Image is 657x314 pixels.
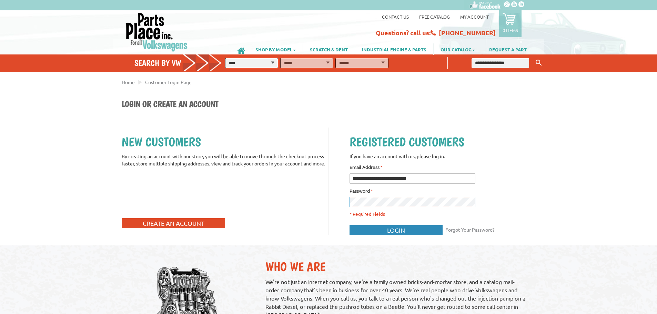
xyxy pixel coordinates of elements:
[143,220,204,227] span: Create an Account
[482,43,534,55] a: REQUEST A PART
[387,226,405,234] span: Login
[134,58,229,68] h4: Search by VW
[350,164,382,171] label: Email Address
[444,224,496,235] a: Forgot Your Password?
[534,57,544,69] button: Keyword Search
[249,43,303,55] a: SHOP BY MODEL
[350,188,373,195] label: Password
[122,99,535,110] h1: Login or Create an Account
[125,12,188,52] img: Parts Place Inc!
[460,14,489,20] a: My Account
[355,43,433,55] a: INDUSTRIAL ENGINE & PARTS
[503,27,518,33] p: 0 items
[434,43,482,55] a: OUR CATALOG
[145,79,192,85] a: Customer Login Page
[350,153,535,160] p: If you have an account with us, please log in.
[303,43,355,55] a: SCRATCH & DENT
[382,14,409,20] a: Contact us
[499,10,522,37] a: 0 items
[122,79,135,85] a: Home
[419,14,450,20] a: Free Catalog
[350,134,535,149] h2: Registered Customers
[265,259,528,274] h2: Who We Are
[350,211,535,217] p: * Required Fields
[122,218,225,228] button: Create an Account
[350,225,443,235] button: Login
[122,153,328,167] p: By creating an account with our store, you will be able to move through the checkout process fast...
[122,134,328,149] h2: New Customers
